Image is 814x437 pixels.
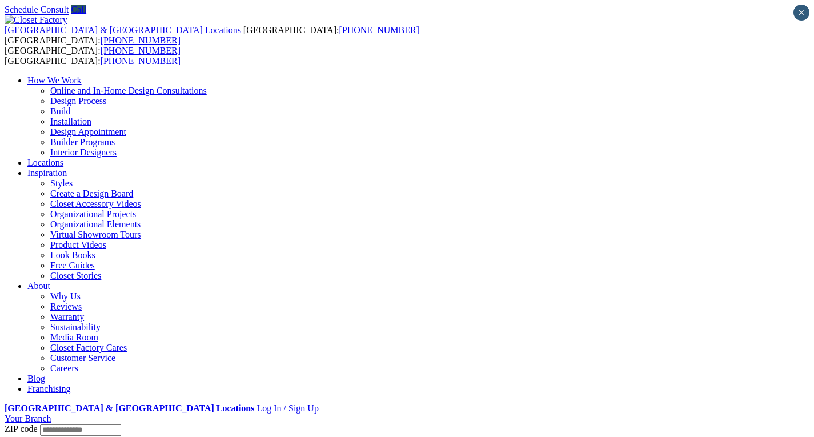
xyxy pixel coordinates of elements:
span: ZIP code [5,424,38,434]
a: Blog [27,374,45,383]
a: [PHONE_NUMBER] [101,56,181,66]
a: Media Room [50,332,98,342]
a: Look Books [50,250,95,260]
a: [PHONE_NUMBER] [101,35,181,45]
a: Closet Stories [50,271,101,280]
a: Inspiration [27,168,67,178]
input: Enter your Zip code [40,424,121,436]
a: Interior Designers [50,147,117,157]
a: Locations [27,158,63,167]
a: Virtual Showroom Tours [50,230,141,239]
a: Online and In-Home Design Consultations [50,86,207,95]
a: Closet Accessory Videos [50,199,141,209]
a: [PHONE_NUMBER] [339,25,419,35]
a: Free Guides [50,260,95,270]
a: About [27,281,50,291]
a: Reviews [50,302,82,311]
a: How We Work [27,75,82,85]
a: Installation [50,117,91,126]
a: Sustainability [50,322,101,332]
a: Organizational Projects [50,209,136,219]
a: Organizational Elements [50,219,141,229]
a: Builder Programs [50,137,115,147]
a: Careers [50,363,78,373]
span: [GEOGRAPHIC_DATA]: [GEOGRAPHIC_DATA]: [5,46,181,66]
a: Styles [50,178,73,188]
a: Create a Design Board [50,189,133,198]
button: Close [793,5,809,21]
a: Build [50,106,71,116]
a: Product Videos [50,240,106,250]
a: [GEOGRAPHIC_DATA] & [GEOGRAPHIC_DATA] Locations [5,403,254,413]
a: Franchising [27,384,71,394]
a: Your Branch [5,414,51,423]
a: Design Process [50,96,106,106]
img: Closet Factory [5,15,67,25]
a: Call [71,5,86,14]
a: Warranty [50,312,84,322]
span: [GEOGRAPHIC_DATA]: [GEOGRAPHIC_DATA]: [5,25,419,45]
span: [GEOGRAPHIC_DATA] & [GEOGRAPHIC_DATA] Locations [5,25,241,35]
a: Closet Factory Cares [50,343,127,352]
a: [PHONE_NUMBER] [101,46,181,55]
a: Log In / Sign Up [256,403,318,413]
a: Schedule Consult [5,5,69,14]
a: Customer Service [50,353,115,363]
a: Why Us [50,291,81,301]
a: [GEOGRAPHIC_DATA] & [GEOGRAPHIC_DATA] Locations [5,25,243,35]
a: Design Appointment [50,127,126,137]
